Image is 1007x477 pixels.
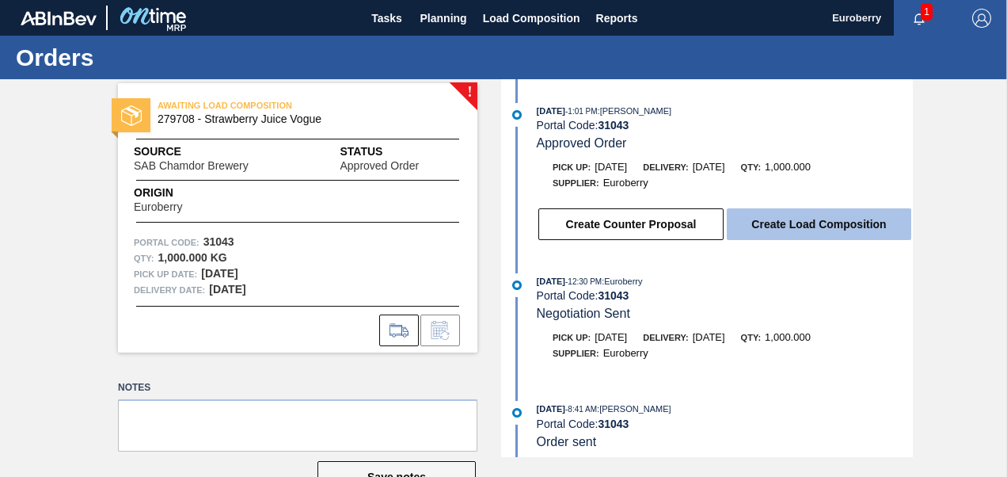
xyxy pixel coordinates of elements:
[693,331,725,343] span: [DATE]
[602,277,642,286] span: : Euroberry
[203,235,234,248] strong: 31043
[134,185,222,201] span: Origin
[134,250,154,266] span: Qty :
[693,161,725,173] span: [DATE]
[512,110,522,120] img: atual
[598,289,629,302] strong: 31043
[134,143,296,160] span: Source
[565,277,602,286] span: - 12:30 PM
[598,119,629,132] strong: 31043
[483,9,580,28] span: Load Composition
[643,333,688,342] span: Delivery:
[134,282,205,298] span: Delivery Date:
[134,266,197,282] span: Pick up Date:
[370,9,405,28] span: Tasks
[512,280,522,290] img: atual
[565,405,597,414] span: - 8:41 AM
[598,106,672,116] span: : [PERSON_NAME]
[134,235,199,250] span: Portal Code:
[765,331,811,343] span: 1,000.000
[201,267,237,280] strong: [DATE]
[765,161,811,173] span: 1,000.000
[121,105,142,126] img: status
[134,201,182,213] span: Euroberry
[379,315,419,346] div: Go to Load Composition
[537,404,565,414] span: [DATE]
[537,435,597,448] span: Order sent
[603,177,648,189] span: Euroberry
[537,307,630,320] span: Negotiation Sent
[553,349,599,358] span: Supplier:
[565,107,598,116] span: - 1:01 PM
[741,162,761,172] span: Qty:
[340,143,462,160] span: Status
[538,208,724,240] button: Create Counter Proposal
[537,289,913,302] div: Portal Code:
[537,119,913,132] div: Portal Code:
[209,283,245,296] strong: [DATE]
[972,9,991,28] img: Logout
[537,136,627,150] span: Approved Order
[597,404,671,414] span: : [PERSON_NAME]
[158,97,379,113] span: AWAITING LOAD COMPOSITION
[537,418,913,430] div: Portal Code:
[596,9,638,28] span: Reports
[21,11,97,25] img: TNhmsLtSVTkK8tSr43FrP2fwEKptu5GPRR3wAAAABJRU5ErkJggg==
[598,418,629,430] strong: 31043
[553,333,591,342] span: Pick up:
[16,48,297,67] h1: Orders
[921,3,933,21] span: 1
[340,160,419,172] span: Approved Order
[158,251,226,264] strong: 1,000.000 KG
[537,106,565,116] span: [DATE]
[134,160,249,172] span: SAB Chamdor Brewery
[595,331,627,343] span: [DATE]
[118,376,477,399] label: Notes
[603,347,648,359] span: Euroberry
[158,113,445,125] span: 279708 - Strawberry Juice Vogue
[727,208,911,240] button: Create Load Composition
[553,162,591,172] span: Pick up:
[420,9,467,28] span: Planning
[643,162,688,172] span: Delivery:
[553,178,599,188] span: Supplier:
[537,277,565,286] span: [DATE]
[512,408,522,418] img: atual
[741,333,761,342] span: Qty:
[420,315,460,346] div: Inform order change
[894,7,944,29] button: Notifications
[595,161,627,173] span: [DATE]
